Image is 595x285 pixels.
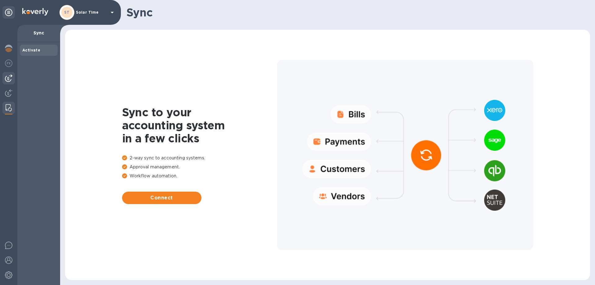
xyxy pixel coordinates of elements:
div: Unpin categories [2,6,15,19]
p: Workflow automation. [122,173,277,179]
p: Approval management. [122,164,277,170]
p: 2-way sync to accounting systems. [122,155,277,161]
p: Solar Time [76,10,107,15]
span: Connect [127,194,196,202]
p: Sync [22,30,55,36]
button: Connect [122,192,201,204]
h1: Sync [126,6,585,19]
img: Foreign exchange [5,60,12,67]
h1: Sync to your accounting system in a few clicks [122,106,277,145]
b: Activate [22,48,40,52]
b: ST [64,10,70,15]
img: Logo [22,8,48,16]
